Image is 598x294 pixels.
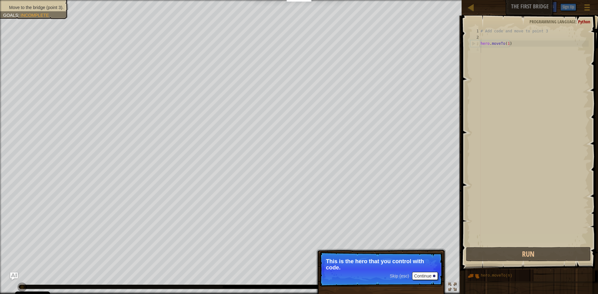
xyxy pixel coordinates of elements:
[470,34,481,40] div: 2
[579,1,595,16] button: Show game menu
[481,273,512,278] span: hero.moveTo(n)
[578,19,590,25] span: Python
[576,19,578,25] span: :
[3,13,18,18] span: Goals
[560,3,576,11] button: Sign Up
[3,4,64,11] li: Move to the bridge (point 3).
[412,272,438,280] button: Continue
[524,1,541,13] button: Ask AI
[527,3,538,9] span: Ask AI
[10,273,18,280] button: Ask AI
[470,47,481,53] div: 4
[467,270,479,282] img: portrait.png
[471,40,481,47] div: 3
[466,247,591,261] button: Run
[326,258,436,271] p: This is the hero that you control with code.
[9,5,64,10] span: Move to the bridge (point 3).
[544,3,554,9] span: Hints
[529,19,576,25] span: Programming language
[21,13,49,18] span: Incomplete
[18,13,21,18] span: :
[470,28,481,34] div: 1
[390,273,409,278] span: Skip (esc)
